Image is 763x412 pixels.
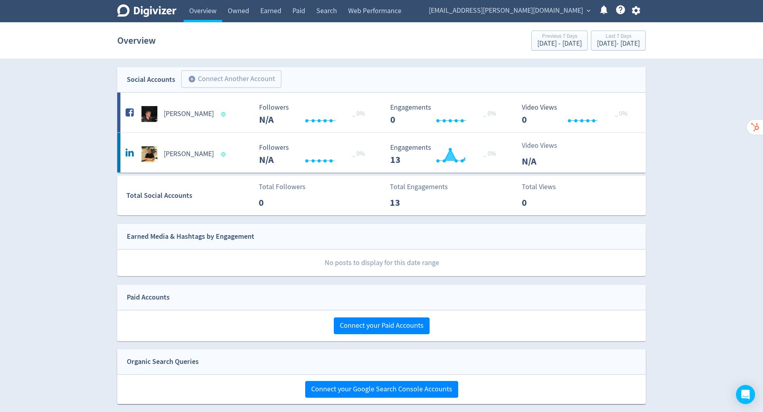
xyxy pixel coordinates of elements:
div: [DATE] - [DATE] [597,40,640,47]
svg: Video Views 0 [518,104,637,125]
a: Connect Another Account [175,72,281,88]
a: Connect your Paid Accounts [334,321,430,330]
svg: Engagements 13 [386,144,505,165]
img: Hugo McManus undefined [141,146,157,162]
button: Connect your Paid Accounts [334,317,430,334]
div: Previous 7 Days [537,33,582,40]
a: Connect your Google Search Console Accounts [305,385,458,394]
a: Hugo Mcmanus undefined[PERSON_NAME] Followers N/A Followers N/A _ 0% Engagements 0 Engagements 0 ... [117,93,646,132]
span: [EMAIL_ADDRESS][PERSON_NAME][DOMAIN_NAME] [429,4,583,17]
div: Last 7 Days [597,33,640,40]
span: Connect your Paid Accounts [340,322,424,329]
button: Connect your Google Search Console Accounts [305,381,458,398]
span: expand_more [585,7,592,14]
div: [DATE] - [DATE] [537,40,582,47]
span: _ 0% [483,150,496,158]
p: 0 [259,195,304,210]
img: Hugo Mcmanus undefined [141,106,157,122]
div: Total Social Accounts [126,190,253,201]
button: Last 7 Days[DATE]- [DATE] [591,31,646,50]
span: _ 0% [352,150,365,158]
svg: Engagements 0 [386,104,505,125]
div: Paid Accounts [127,292,170,303]
button: Connect Another Account [181,70,281,88]
h5: [PERSON_NAME] [164,109,214,119]
div: Earned Media & Hashtags by Engagement [127,231,254,242]
span: add_circle [188,75,196,83]
span: Data last synced: 27 Aug 2025, 1:01am (AEST) [221,112,228,116]
span: _ 0% [615,110,627,118]
span: _ 0% [352,110,365,118]
a: Hugo McManus undefined[PERSON_NAME] Followers N/A Followers N/A _ 0% Engagements 13 Engagements 1... [117,133,646,172]
p: Total Followers [259,182,306,192]
svg: Followers N/A [255,104,374,125]
p: Total Views [522,182,567,192]
h1: Overview [117,28,156,53]
p: 0 [522,195,567,210]
svg: Followers N/A [255,144,374,165]
h5: [PERSON_NAME] [164,149,214,159]
p: Total Engagements [390,182,448,192]
p: 13 [390,195,436,210]
div: Social Accounts [127,74,175,85]
button: Previous 7 Days[DATE] - [DATE] [531,31,588,50]
p: N/A [522,154,567,168]
span: Data last synced: 27 Aug 2025, 4:01am (AEST) [221,152,228,157]
div: Organic Search Queries [127,356,199,368]
p: Video Views [522,140,567,151]
span: Connect your Google Search Console Accounts [311,386,452,393]
span: _ 0% [483,110,496,118]
div: Open Intercom Messenger [736,385,755,404]
button: [EMAIL_ADDRESS][PERSON_NAME][DOMAIN_NAME] [426,4,593,17]
p: No posts to display for this date range [118,250,646,276]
